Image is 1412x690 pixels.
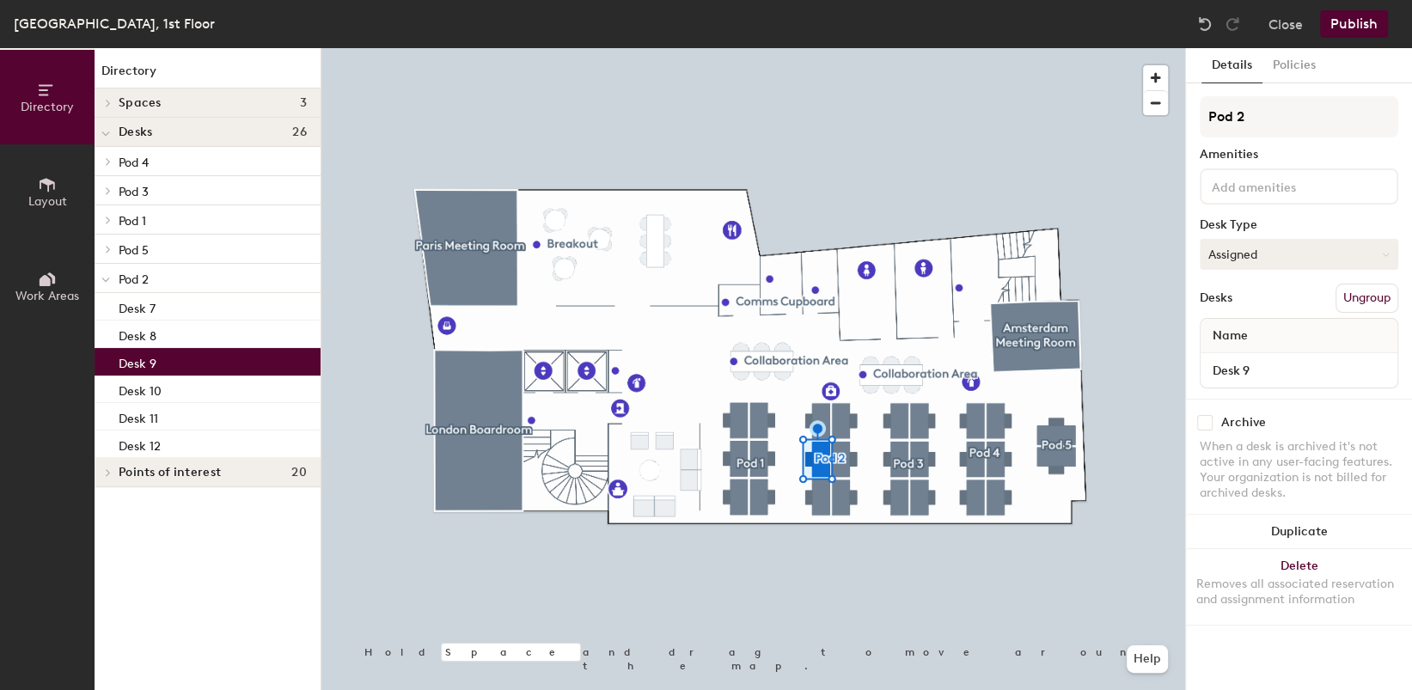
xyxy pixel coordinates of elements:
[119,214,146,229] span: Pod 1
[1200,218,1398,232] div: Desk Type
[1320,10,1388,38] button: Publish
[1196,577,1402,608] div: Removes all associated reservation and assignment information
[1186,549,1412,625] button: DeleteRemoves all associated reservation and assignment information
[1204,321,1256,351] span: Name
[1200,148,1398,162] div: Amenities
[1200,291,1232,305] div: Desks
[1127,645,1168,673] button: Help
[1200,439,1398,501] div: When a desk is archived it's not active in any user-facing features. Your organization is not bil...
[119,406,158,426] p: Desk 11
[119,296,156,316] p: Desk 7
[1196,15,1213,33] img: Undo
[300,96,307,110] span: 3
[1208,175,1363,196] input: Add amenities
[1262,48,1326,83] button: Policies
[119,379,162,399] p: Desk 10
[1224,15,1241,33] img: Redo
[1221,416,1266,430] div: Archive
[119,272,149,287] span: Pod 2
[119,96,162,110] span: Spaces
[1268,10,1303,38] button: Close
[119,351,156,371] p: Desk 9
[119,156,149,170] span: Pod 4
[119,243,149,258] span: Pod 5
[1204,358,1394,382] input: Unnamed desk
[15,289,79,303] span: Work Areas
[21,100,74,114] span: Directory
[119,185,149,199] span: Pod 3
[14,13,215,34] div: [GEOGRAPHIC_DATA], 1st Floor
[291,466,307,479] span: 20
[1200,239,1398,270] button: Assigned
[1336,284,1398,313] button: Ungroup
[119,324,156,344] p: Desk 8
[1186,515,1412,549] button: Duplicate
[119,434,161,454] p: Desk 12
[28,194,67,209] span: Layout
[119,466,221,479] span: Points of interest
[292,125,307,139] span: 26
[119,125,152,139] span: Desks
[1201,48,1262,83] button: Details
[95,62,321,89] h1: Directory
